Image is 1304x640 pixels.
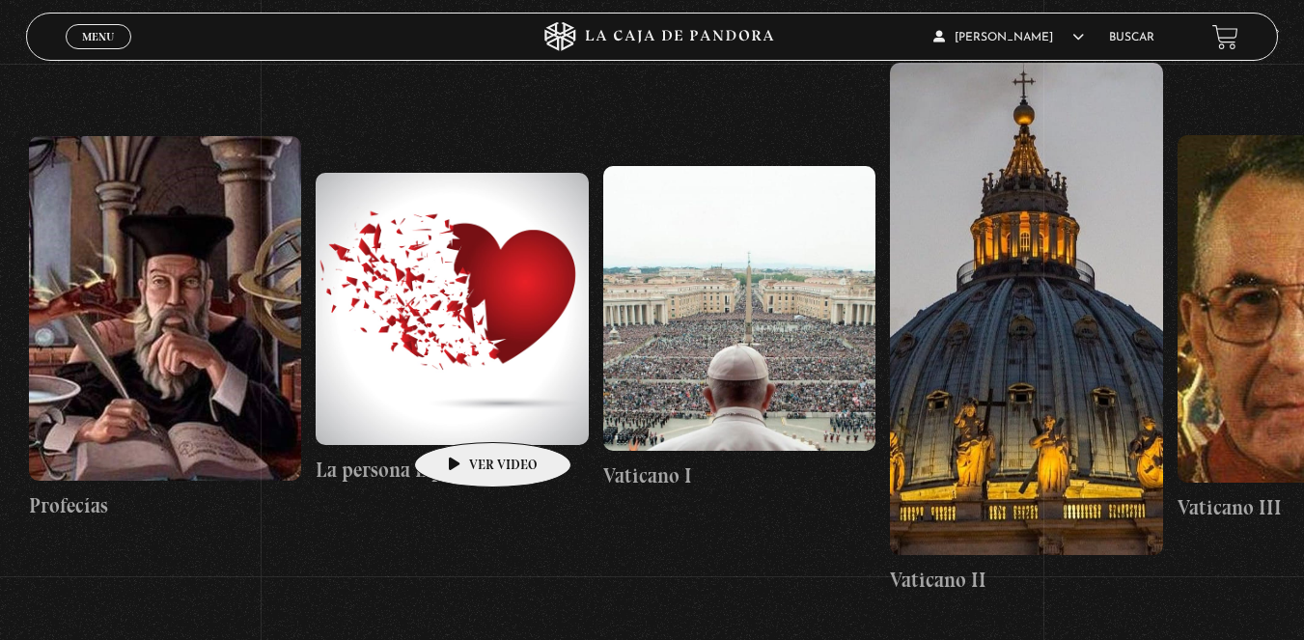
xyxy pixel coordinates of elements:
a: Vaticano I [603,63,876,595]
button: Next [1245,14,1279,48]
h4: Vaticano II [890,565,1163,596]
a: Profecías [29,63,302,595]
h4: Vaticano I [603,460,876,491]
a: View your shopping cart [1212,24,1238,50]
h4: La persona Equivocada [316,455,589,486]
a: La persona Equivocada [316,63,589,595]
a: Buscar [1109,32,1154,43]
button: Previous [26,14,60,48]
span: Menu [82,31,114,42]
a: Vaticano II [890,63,1163,595]
span: [PERSON_NAME] [933,32,1084,43]
h4: Profecías [29,490,302,521]
span: Cerrar [75,47,121,61]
